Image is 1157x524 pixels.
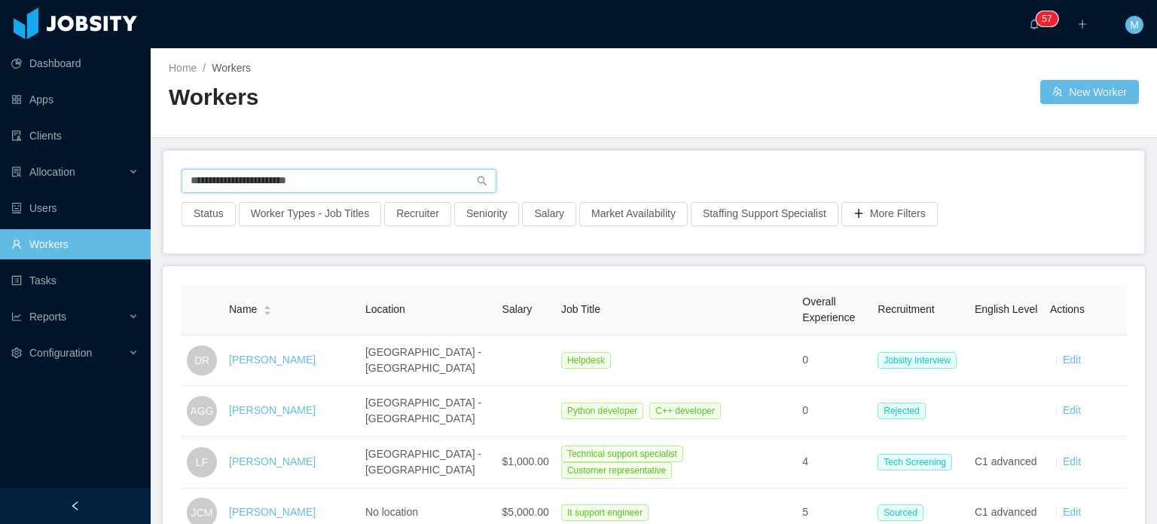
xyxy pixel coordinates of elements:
[1063,404,1081,416] a: Edit
[579,202,688,226] button: Market Availability
[182,202,236,226] button: Status
[169,82,654,113] h2: Workers
[878,504,923,521] span: Sourced
[359,386,496,437] td: [GEOGRAPHIC_DATA] - [GEOGRAPHIC_DATA]
[29,311,66,323] span: Reports
[384,202,451,226] button: Recruiter
[969,437,1044,489] td: C1 advanced
[203,62,206,74] span: /
[1063,455,1081,467] a: Edit
[796,386,872,437] td: 0
[975,303,1037,315] span: English Level
[878,352,957,369] span: Jobsity Interview
[11,121,139,151] a: icon: auditClients
[11,265,139,296] a: icon: profileTasks
[878,404,931,416] a: Rejected
[11,84,139,115] a: icon: appstoreApps
[239,202,381,226] button: Worker Types - Job Titles
[11,348,22,358] i: icon: setting
[359,336,496,386] td: [GEOGRAPHIC_DATA] - [GEOGRAPHIC_DATA]
[1063,354,1081,366] a: Edit
[264,304,272,308] i: icon: caret-up
[365,303,405,315] span: Location
[359,437,496,489] td: [GEOGRAPHIC_DATA] - [GEOGRAPHIC_DATA]
[502,506,549,518] span: $5,000.00
[229,354,316,366] a: [PERSON_NAME]
[522,202,576,226] button: Salary
[878,354,963,366] a: Jobsity Interview
[190,396,213,426] span: AGG
[229,455,316,467] a: [PERSON_NAME]
[878,303,934,315] span: Recruitment
[561,446,683,462] span: Technical support specialist
[1063,506,1081,518] a: Edit
[229,506,316,518] a: [PERSON_NAME]
[196,447,208,477] span: LF
[169,62,197,74] a: Home
[878,403,925,419] span: Rejected
[878,506,930,518] a: Sourced
[1077,19,1088,29] i: icon: plus
[229,302,257,317] span: Name
[561,462,672,479] span: Customer representative
[1130,16,1139,34] span: M
[477,176,487,186] i: icon: search
[561,504,649,521] span: It support engineer
[649,403,721,419] span: C++ developer
[11,48,139,78] a: icon: pie-chartDashboard
[1040,80,1139,104] button: icon: usergroup-addNew Worker
[1036,11,1058,26] sup: 57
[502,455,549,467] span: $1,000.00
[11,311,22,322] i: icon: line-chart
[796,437,872,489] td: 4
[1047,11,1052,26] p: 7
[502,303,533,315] span: Salary
[11,167,22,177] i: icon: solution
[229,404,316,416] a: [PERSON_NAME]
[878,455,958,467] a: Tech Screening
[11,193,139,223] a: icon: robotUsers
[454,202,519,226] button: Seniority
[212,62,251,74] span: Workers
[561,303,600,315] span: Job Title
[263,303,272,314] div: Sort
[878,454,952,470] span: Tech Screening
[691,202,838,226] button: Staffing Support Specialist
[264,309,272,314] i: icon: caret-down
[29,347,92,359] span: Configuration
[841,202,938,226] button: icon: plusMore Filters
[802,296,855,323] span: Overall Experience
[1029,19,1039,29] i: icon: bell
[796,336,872,386] td: 0
[1042,11,1047,26] p: 5
[29,166,75,178] span: Allocation
[11,229,139,259] a: icon: userWorkers
[561,403,643,419] span: Python developer
[1050,303,1085,315] span: Actions
[194,345,209,375] span: DR
[561,352,611,369] span: Helpdesk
